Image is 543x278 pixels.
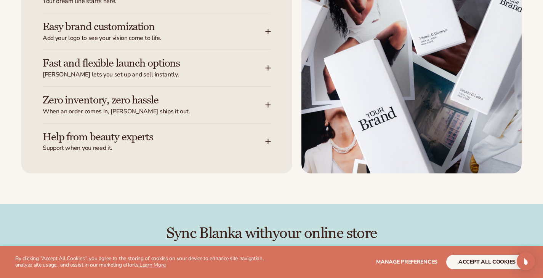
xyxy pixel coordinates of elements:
[43,34,265,42] span: Add your logo to see your vision come to life.
[21,225,522,242] h2: Sync Blanka with your online store
[43,144,265,152] span: Support when you need it.
[43,94,242,106] h3: Zero inventory, zero hassle
[15,256,281,268] p: By clicking "Accept All Cookies", you agree to the storing of cookies on your device to enhance s...
[43,108,265,116] span: When an order comes in, [PERSON_NAME] ships it out.
[376,258,437,265] span: Manage preferences
[43,71,265,79] span: [PERSON_NAME] lets you set up and sell instantly.
[376,255,437,269] button: Manage preferences
[517,252,535,270] div: Open Intercom Messenger
[43,57,242,69] h3: Fast and flexible launch options
[446,255,528,269] button: accept all cookies
[43,131,242,143] h3: Help from beauty experts
[139,261,165,268] a: Learn More
[43,21,242,33] h3: Easy brand customization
